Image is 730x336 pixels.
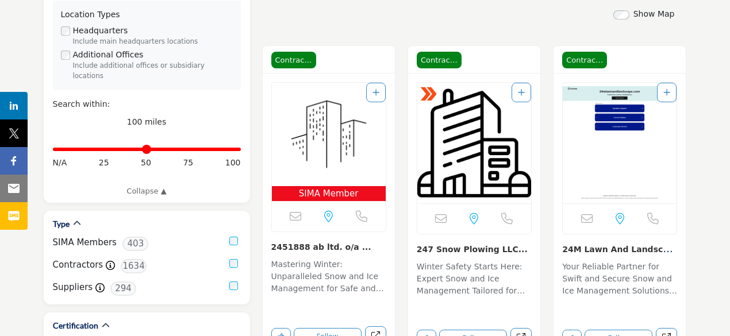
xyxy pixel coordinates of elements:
[563,83,677,203] img: 24M Lawn And Landscape Services, LLC
[563,83,677,203] a: Open Listing in new tab
[53,186,241,197] a: Collapse ▲
[562,243,677,255] h3: 24M Lawn And Landscape Services, LLC
[73,49,144,61] label: Additional Offices
[73,61,233,82] div: Include additional offices or subsidiary locations
[61,9,233,21] div: Location Types
[271,256,386,297] a: Mastering Winter: Unparalleled Snow and Ice Management for Safe and Functional Properties With a ...
[53,218,70,230] h2: Type
[562,258,677,299] a: Your Reliable Partner for Swift and Secure Snow and Ice Management Solutions This premier company...
[562,52,607,69] span: Contractor
[271,241,386,253] h3: 2451888 ab ltd. o/a Sapphire Property Solutions
[372,88,379,97] a: Add To List
[562,261,677,299] p: Your Reliable Partner for Swift and Secure Snow and Ice Management Solutions This premier company...
[99,157,109,169] span: 25
[272,83,386,202] a: Open Listing in new tab
[53,157,67,169] span: N/A
[53,320,98,331] h2: Certification
[271,242,371,252] a: 2451888 ab ltd. o/a ...
[417,258,532,299] a: Winter Safety Starts Here: Expert Snow and Ice Management Tailored for You. Specializing in compr...
[663,88,670,97] a: Add To List
[518,88,525,97] a: Add To List
[53,236,117,249] label: SIMA Members
[53,98,241,110] div: Search within:
[53,258,103,272] label: Contractors
[183,157,193,169] span: 75
[271,52,316,69] span: Contractor
[417,83,531,203] a: Open Listing in new tab
[53,281,93,294] label: Suppliers
[229,237,238,245] input: SIMA Members checkbox
[73,25,128,37] label: Headquarters
[417,52,462,69] span: Contractor
[122,237,148,251] span: 403
[417,83,531,203] img: 247 Snow Plowing LLC
[417,245,528,254] a: 247 Snow Plowing LLC...
[127,117,167,126] span: 100 miles
[121,259,147,273] span: 1634
[225,157,241,169] span: 100
[420,86,437,103] img: ASM Certified Badge Icon
[274,187,383,200] span: SIMA Member
[417,243,532,255] h3: 247 Snow Plowing LLC
[229,281,238,290] input: Suppliers checkbox
[73,37,233,47] div: Include main headquarters locations
[417,261,532,299] p: Winter Safety Starts Here: Expert Snow and Ice Management Tailored for You. Specializing in compr...
[272,83,386,186] img: 2451888 ab ltd. o/a Sapphire Property Solutions
[229,259,238,268] input: Contractors checkbox
[110,281,136,296] span: 294
[633,8,675,20] label: Show Map
[141,157,151,169] span: 50
[271,258,386,297] p: Mastering Winter: Unparalleled Snow and Ice Management for Safe and Functional Properties With a ...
